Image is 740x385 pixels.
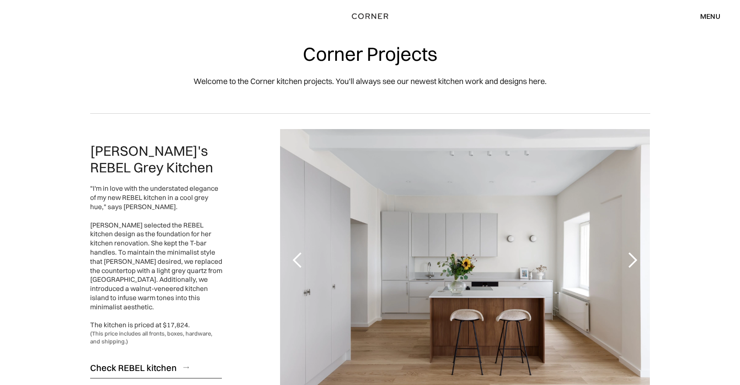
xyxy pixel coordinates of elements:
[90,143,222,176] h2: [PERSON_NAME]'s REBEL Grey Kitchen
[90,184,222,330] div: "I'm in love with the understated elegance of my new REBEL kitchen in a cool grey hue," says [PER...
[90,357,222,378] a: Check REBEL kitchen
[700,13,720,20] div: menu
[303,44,438,64] h1: Corner Projects
[193,75,547,87] p: Welcome to the Corner kitchen projects. You'll always see our newest kitchen work and designs here.
[90,330,222,345] div: (This price includes all fronts, boxes, hardware, and shipping.)
[90,362,177,374] div: Check REBEL kitchen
